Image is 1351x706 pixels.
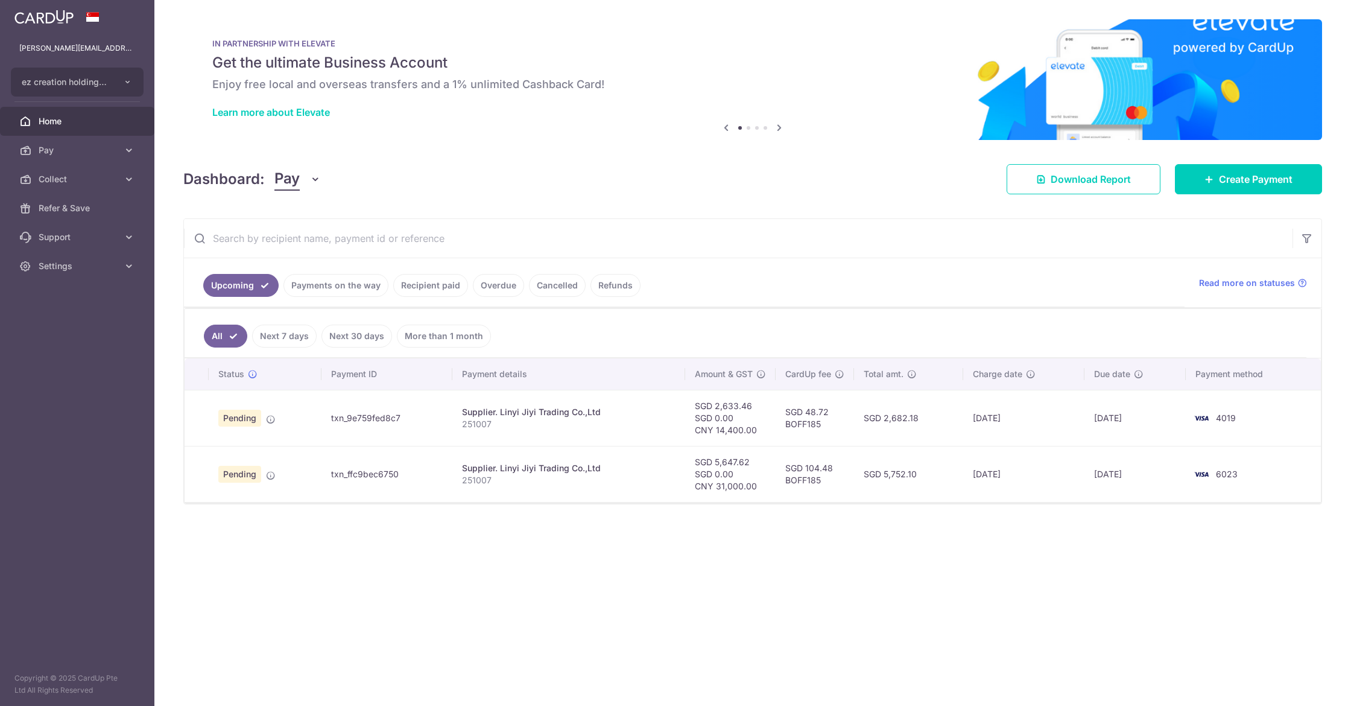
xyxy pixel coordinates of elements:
a: Refunds [590,274,641,297]
img: Bank Card [1189,467,1213,482]
a: Create Payment [1175,164,1322,194]
div: Supplier. Linyi Jiyi Trading Co.,Ltd [462,462,675,474]
td: txn_ffc9bec6750 [321,446,452,502]
span: Refer & Save [39,202,118,214]
td: [DATE] [963,390,1084,446]
a: Recipient paid [393,274,468,297]
button: ez creation holdings pte ltd [11,68,144,97]
span: Read more on statuses [1199,277,1295,289]
p: IN PARTNERSHIP WITH ELEVATE [212,39,1293,48]
td: txn_9e759fed8c7 [321,390,452,446]
th: Payment method [1186,358,1321,390]
a: Next 30 days [321,325,392,348]
td: [DATE] [1084,446,1186,502]
span: Status [218,368,244,380]
span: Collect [39,173,118,185]
span: Home [39,115,118,127]
span: Support [39,231,118,243]
p: [PERSON_NAME][EMAIL_ADDRESS][DOMAIN_NAME] [19,42,135,54]
img: Bank Card [1189,411,1213,425]
td: SGD 5,752.10 [854,446,963,502]
span: CardUp fee [785,368,831,380]
td: SGD 5,647.62 SGD 0.00 CNY 31,000.00 [685,446,776,502]
a: Read more on statuses [1199,277,1307,289]
img: Renovation banner [183,19,1322,140]
span: Pending [218,466,261,483]
th: Payment details [452,358,685,390]
td: [DATE] [1084,390,1186,446]
span: Total amt. [864,368,903,380]
span: Pay [274,168,300,191]
button: Pay [274,168,321,191]
span: Charge date [973,368,1022,380]
a: More than 1 month [397,325,491,348]
h6: Enjoy free local and overseas transfers and a 1% unlimited Cashback Card! [212,77,1293,92]
p: 251007 [462,474,675,486]
span: 6023 [1216,469,1238,479]
td: [DATE] [963,446,1084,502]
td: SGD 2,682.18 [854,390,963,446]
a: Overdue [473,274,524,297]
span: Settings [39,260,118,272]
a: Learn more about Elevate [212,106,330,118]
td: SGD 48.72 BOFF185 [776,390,854,446]
a: Payments on the way [283,274,388,297]
a: All [204,325,247,348]
span: Pay [39,144,118,156]
td: SGD 2,633.46 SGD 0.00 CNY 14,400.00 [685,390,776,446]
h4: Dashboard: [183,168,265,190]
th: Payment ID [321,358,452,390]
h5: Get the ultimate Business Account [212,53,1293,72]
td: SGD 104.48 BOFF185 [776,446,854,502]
span: ez creation holdings pte ltd [22,76,111,88]
img: CardUp [14,10,74,24]
span: Pending [218,410,261,427]
a: Cancelled [529,274,586,297]
span: Create Payment [1219,172,1292,186]
span: 4019 [1216,413,1236,423]
a: Next 7 days [252,325,317,348]
p: 251007 [462,418,675,430]
div: Supplier. Linyi Jiyi Trading Co.,Ltd [462,406,675,418]
span: Due date [1094,368,1130,380]
span: Download Report [1051,172,1131,186]
a: Upcoming [203,274,279,297]
a: Download Report [1007,164,1160,194]
input: Search by recipient name, payment id or reference [184,219,1292,258]
span: Amount & GST [695,368,753,380]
